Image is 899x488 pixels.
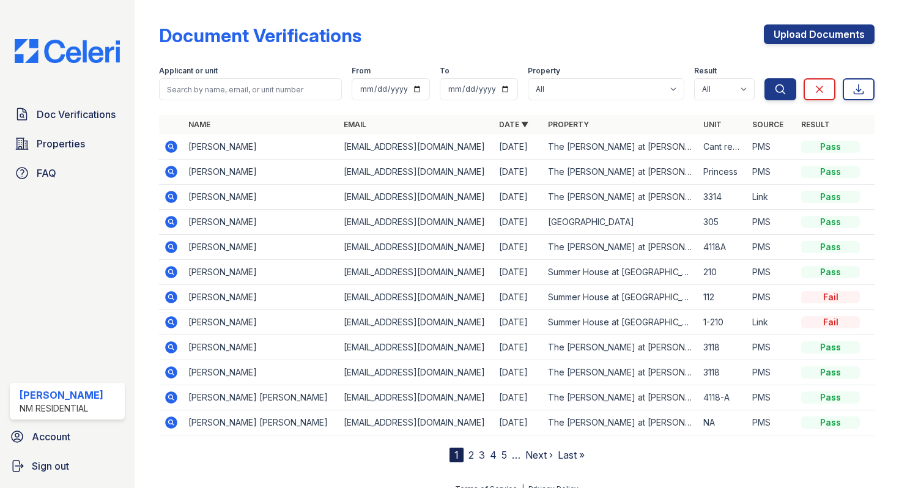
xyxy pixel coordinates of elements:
[344,120,366,129] a: Email
[548,120,589,129] a: Property
[339,360,494,385] td: [EMAIL_ADDRESS][DOMAIN_NAME]
[764,24,875,44] a: Upload Documents
[10,131,125,156] a: Properties
[558,449,585,461] a: Last »
[801,266,860,278] div: Pass
[698,360,747,385] td: 3118
[543,160,698,185] td: The [PERSON_NAME] at [PERSON_NAME][GEOGRAPHIC_DATA]
[183,235,339,260] td: [PERSON_NAME]
[703,120,722,129] a: Unit
[698,385,747,410] td: 4118-A
[5,454,130,478] button: Sign out
[339,135,494,160] td: [EMAIL_ADDRESS][DOMAIN_NAME]
[183,335,339,360] td: [PERSON_NAME]
[698,410,747,435] td: NA
[20,388,103,402] div: [PERSON_NAME]
[339,285,494,310] td: [EMAIL_ADDRESS][DOMAIN_NAME]
[10,161,125,185] a: FAQ
[747,160,796,185] td: PMS
[183,285,339,310] td: [PERSON_NAME]
[747,285,796,310] td: PMS
[188,120,210,129] a: Name
[543,285,698,310] td: Summer House at [GEOGRAPHIC_DATA]
[339,210,494,235] td: [EMAIL_ADDRESS][DOMAIN_NAME]
[494,335,543,360] td: [DATE]
[698,335,747,360] td: 3118
[543,360,698,385] td: The [PERSON_NAME] at [PERSON_NAME][GEOGRAPHIC_DATA]
[37,136,85,151] span: Properties
[183,185,339,210] td: [PERSON_NAME]
[698,285,747,310] td: 112
[747,260,796,285] td: PMS
[543,260,698,285] td: Summer House at [GEOGRAPHIC_DATA]
[801,241,860,253] div: Pass
[494,185,543,210] td: [DATE]
[512,448,520,462] span: …
[339,335,494,360] td: [EMAIL_ADDRESS][DOMAIN_NAME]
[543,210,698,235] td: [GEOGRAPHIC_DATA]
[801,141,860,153] div: Pass
[499,120,528,129] a: Date ▼
[494,135,543,160] td: [DATE]
[801,341,860,353] div: Pass
[747,210,796,235] td: PMS
[10,102,125,127] a: Doc Verifications
[183,310,339,335] td: [PERSON_NAME]
[490,449,497,461] a: 4
[747,235,796,260] td: PMS
[543,385,698,410] td: The [PERSON_NAME] at [PERSON_NAME][GEOGRAPHIC_DATA]
[183,385,339,410] td: [PERSON_NAME] [PERSON_NAME]
[339,185,494,210] td: [EMAIL_ADDRESS][DOMAIN_NAME]
[339,260,494,285] td: [EMAIL_ADDRESS][DOMAIN_NAME]
[543,185,698,210] td: The [PERSON_NAME] at [PERSON_NAME][GEOGRAPHIC_DATA]
[543,310,698,335] td: Summer House at [GEOGRAPHIC_DATA]
[747,135,796,160] td: PMS
[747,385,796,410] td: PMS
[37,166,56,180] span: FAQ
[747,185,796,210] td: Link
[339,235,494,260] td: [EMAIL_ADDRESS][DOMAIN_NAME]
[801,366,860,379] div: Pass
[183,210,339,235] td: [PERSON_NAME]
[183,160,339,185] td: [PERSON_NAME]
[494,310,543,335] td: [DATE]
[479,449,485,461] a: 3
[352,66,371,76] label: From
[801,316,860,328] div: Fail
[494,385,543,410] td: [DATE]
[339,410,494,435] td: [EMAIL_ADDRESS][DOMAIN_NAME]
[801,166,860,178] div: Pass
[801,120,830,129] a: Result
[32,459,69,473] span: Sign out
[449,448,464,462] div: 1
[32,429,70,444] span: Account
[752,120,783,129] a: Source
[543,335,698,360] td: The [PERSON_NAME] at [PERSON_NAME][GEOGRAPHIC_DATA]
[339,160,494,185] td: [EMAIL_ADDRESS][DOMAIN_NAME]
[747,360,796,385] td: PMS
[494,410,543,435] td: [DATE]
[183,360,339,385] td: [PERSON_NAME]
[159,66,218,76] label: Applicant or unit
[494,235,543,260] td: [DATE]
[440,66,449,76] label: To
[747,335,796,360] td: PMS
[525,449,553,461] a: Next ›
[698,210,747,235] td: 305
[5,424,130,449] a: Account
[801,391,860,404] div: Pass
[698,135,747,160] td: Cant remember
[543,410,698,435] td: The [PERSON_NAME] at [PERSON_NAME][GEOGRAPHIC_DATA]
[183,260,339,285] td: [PERSON_NAME]
[5,39,130,63] img: CE_Logo_Blue-a8612792a0a2168367f1c8372b55b34899dd931a85d93a1a3d3e32e68fde9ad4.png
[183,410,339,435] td: [PERSON_NAME] [PERSON_NAME]
[494,160,543,185] td: [DATE]
[37,107,116,122] span: Doc Verifications
[801,216,860,228] div: Pass
[20,402,103,415] div: NM Residential
[494,260,543,285] td: [DATE]
[183,135,339,160] td: [PERSON_NAME]
[528,66,560,76] label: Property
[501,449,507,461] a: 5
[747,310,796,335] td: Link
